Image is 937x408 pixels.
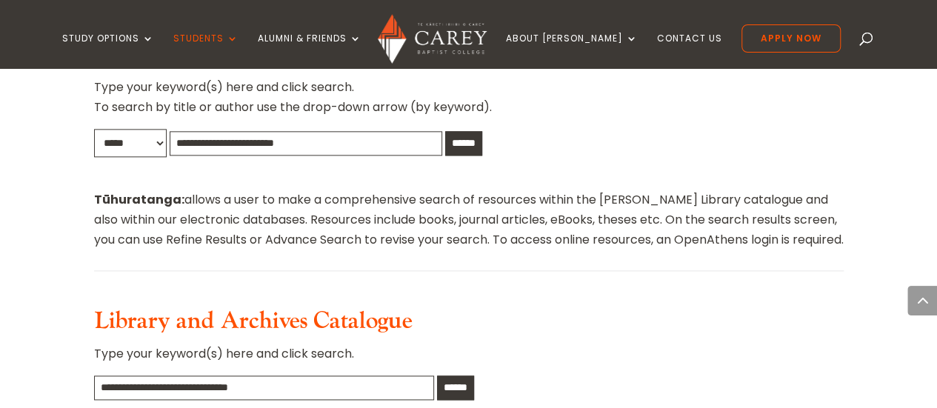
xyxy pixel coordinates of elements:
[94,307,844,343] h3: Library and Archives Catalogue
[62,33,154,68] a: Study Options
[173,33,239,68] a: Students
[378,14,487,64] img: Carey Baptist College
[506,33,638,68] a: About [PERSON_NAME]
[94,190,844,250] p: allows a user to make a comprehensive search of resources within the [PERSON_NAME] Library catalo...
[94,191,184,208] strong: Tūhuratanga:
[741,24,841,53] a: Apply Now
[94,77,844,129] p: Type your keyword(s) here and click search. To search by title or author use the drop-down arrow ...
[94,344,844,375] p: Type your keyword(s) here and click search.
[258,33,361,68] a: Alumni & Friends
[657,33,722,68] a: Contact Us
